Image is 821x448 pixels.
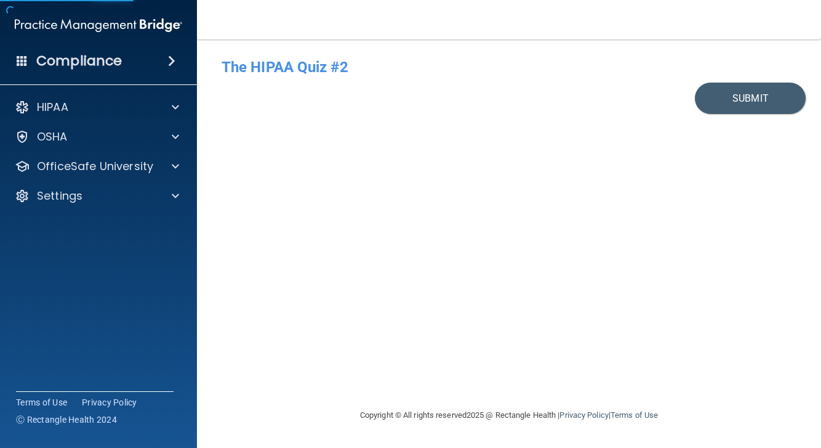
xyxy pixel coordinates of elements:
h4: Compliance [36,52,122,70]
p: Settings [37,189,82,203]
p: OSHA [37,129,68,144]
a: OSHA [15,129,179,144]
p: OfficeSafe University [37,159,153,174]
a: Privacy Policy [559,410,608,420]
img: PMB logo [15,13,182,38]
span: Ⓒ Rectangle Health 2024 [16,413,117,426]
a: HIPAA [15,100,179,115]
a: Settings [15,189,179,203]
div: Copyright © All rights reserved 2025 @ Rectangle Health | | [284,396,734,435]
a: Terms of Use [16,396,67,409]
a: OfficeSafe University [15,159,179,174]
p: HIPAA [37,100,68,115]
h4: The HIPAA Quiz #2 [222,59,796,75]
a: Terms of Use [611,410,658,420]
a: Privacy Policy [82,396,137,409]
button: Submit [695,83,806,114]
